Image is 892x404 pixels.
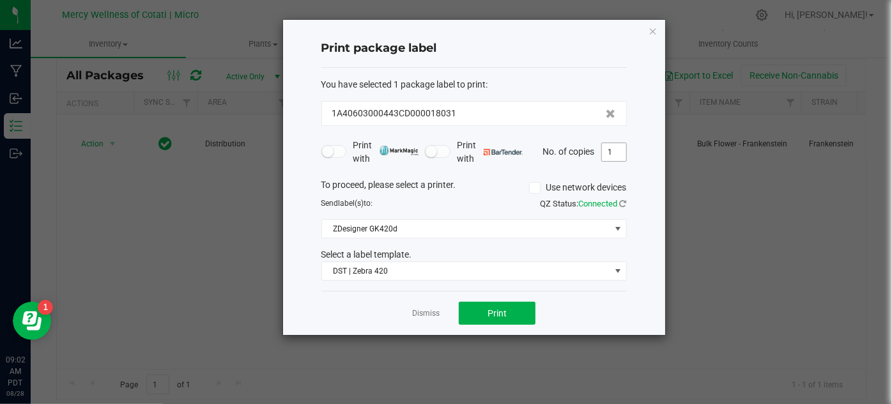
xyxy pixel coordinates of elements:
[484,149,523,155] img: bartender.png
[322,262,610,280] span: DST | Zebra 420
[488,308,507,318] span: Print
[332,107,457,120] span: 1A40603000443CD000018031
[38,300,53,315] iframe: Resource center unread badge
[543,146,595,156] span: No. of copies
[312,178,636,198] div: To proceed, please select a printer.
[380,146,419,155] img: mark_magic_cybra.png
[321,78,627,91] div: :
[321,40,627,57] h4: Print package label
[321,199,373,208] span: Send to:
[541,199,627,208] span: QZ Status:
[13,302,51,340] iframe: Resource center
[412,308,440,319] a: Dismiss
[459,302,535,325] button: Print
[579,199,618,208] span: Connected
[353,139,419,166] span: Print with
[457,139,523,166] span: Print with
[529,181,627,194] label: Use network devices
[321,79,486,89] span: You have selected 1 package label to print
[339,199,364,208] span: label(s)
[312,248,636,261] div: Select a label template.
[322,220,610,238] span: ZDesigner GK420d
